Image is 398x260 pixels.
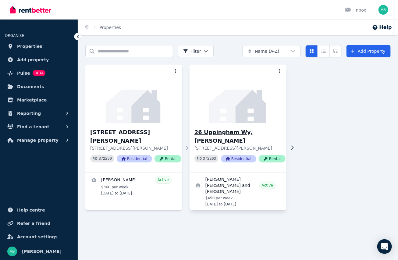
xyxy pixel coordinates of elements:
span: Add property [17,56,49,63]
button: Filter [178,45,214,57]
span: Documents [17,83,44,90]
a: Add property [5,54,73,66]
span: Help centre [17,206,45,214]
a: Marketplace [5,94,73,106]
small: PID [197,157,202,160]
span: Name (A-Z) [255,48,279,54]
a: Refer a friend [5,217,73,230]
small: PID [93,157,98,160]
button: More options [171,67,180,76]
a: View details for Meagan Louise Bevington and Joshua Kenneth Brom [190,173,286,210]
span: Find a tenant [17,123,49,130]
button: Reporting [5,107,73,119]
span: BETA [33,70,45,76]
span: Residential [221,155,256,162]
span: Manage property [17,137,59,144]
img: Aleksandar Borkovic [378,5,388,15]
span: Residential [117,155,152,162]
span: Rental [155,155,181,162]
span: Marketplace [17,96,47,104]
button: Find a tenant [5,121,73,133]
span: Account settings [17,233,58,240]
a: Add Property [346,45,391,57]
a: Help centre [5,204,73,216]
button: Help [372,24,392,31]
code: 372260 [99,157,112,161]
nav: Breadcrumb [78,20,128,35]
img: RentBetter [10,5,51,14]
span: Pulse [17,69,30,77]
button: Name (A-Z) [242,45,301,57]
code: 372263 [203,157,216,161]
span: Reporting [17,110,41,117]
button: Card view [306,45,318,57]
a: Properties [100,25,121,30]
a: 26 Uppingham Wy, Butler26 Uppingham Wy, [PERSON_NAME][STREET_ADDRESS][PERSON_NAME]PID 372263Resid... [190,65,286,172]
a: View details for Hamish Borkovic [85,173,182,199]
img: 3 Soran Way, Butler [85,65,182,123]
a: 3 Soran Way, Butler[STREET_ADDRESS][PERSON_NAME][STREET_ADDRESS][PERSON_NAME]PID 372260Residentia... [85,65,182,172]
a: PulseBETA [5,67,73,79]
span: Rental [259,155,286,162]
img: 26 Uppingham Wy, Butler [187,63,289,125]
a: Account settings [5,231,73,243]
div: Inbox [345,7,366,13]
p: [STREET_ADDRESS][PERSON_NAME] [194,145,286,151]
span: [PERSON_NAME] [22,248,62,255]
span: Properties [17,43,42,50]
span: Filter [183,48,201,54]
div: Open Intercom Messenger [377,239,392,254]
button: More options [275,67,284,76]
h3: [STREET_ADDRESS][PERSON_NAME] [90,128,181,145]
button: Compact list view [318,45,330,57]
a: Properties [5,40,73,52]
button: Manage property [5,134,73,146]
span: Refer a friend [17,220,50,227]
div: View options [306,45,342,57]
p: [STREET_ADDRESS][PERSON_NAME] [90,145,181,151]
span: ORGANISE [5,34,24,38]
button: Expanded list view [329,45,342,57]
a: Documents [5,80,73,93]
h3: 26 Uppingham Wy, [PERSON_NAME] [194,128,286,145]
img: Aleksandar Borkovic [7,247,17,256]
